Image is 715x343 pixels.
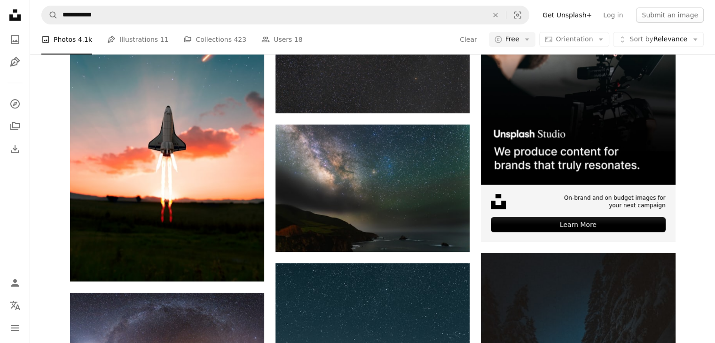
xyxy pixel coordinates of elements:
a: Log in [597,8,629,23]
span: 11 [160,34,169,45]
span: Sort by [629,35,653,43]
span: 423 [234,34,246,45]
div: Learn More [491,217,665,232]
span: Relevance [629,35,687,44]
a: Collections 423 [183,24,246,55]
a: Illustrations [6,53,24,71]
button: Orientation [539,32,609,47]
form: Find visuals sitewide [41,6,529,24]
span: On-brand and on budget images for your next campaign [558,194,665,210]
button: Visual search [506,6,529,24]
a: Log in / Sign up [6,273,24,292]
a: Home — Unsplash [6,6,24,26]
button: Clear [485,6,506,24]
img: body of water under starry night [275,125,470,252]
a: Illustrations 11 [107,24,168,55]
a: Get Unsplash+ [537,8,597,23]
button: Clear [459,32,478,47]
a: body of water under starry night [275,184,470,192]
a: a star in space [275,47,470,55]
a: Collections [6,117,24,136]
a: Photos [6,30,24,49]
a: Download History [6,140,24,158]
img: file-1631678316303-ed18b8b5cb9cimage [491,194,506,209]
span: Free [505,35,519,44]
span: 18 [294,34,303,45]
a: white and black plane flying in the sky during daytime [70,132,264,140]
button: Search Unsplash [42,6,58,24]
button: Language [6,296,24,315]
span: Orientation [556,35,593,43]
a: Explore [6,94,24,113]
button: Free [489,32,536,47]
button: Menu [6,319,24,337]
a: Users 18 [261,24,303,55]
button: Submit an image [636,8,704,23]
button: Sort byRelevance [613,32,704,47]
